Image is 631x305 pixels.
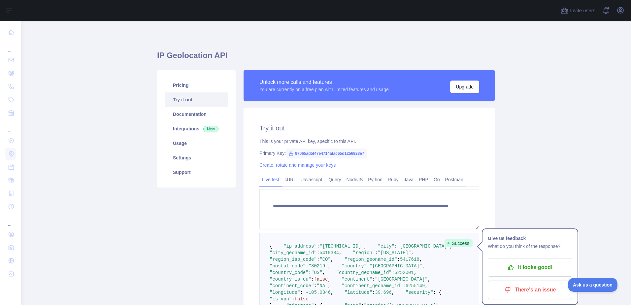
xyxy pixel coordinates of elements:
[322,270,325,275] span: ,
[488,258,572,277] button: It looks good!
[5,40,16,53] div: ...
[317,257,319,262] span: :
[309,270,311,275] span: :
[306,263,308,269] span: :
[375,290,391,295] span: 39.696
[314,277,328,282] span: false
[445,239,473,247] span: Success
[375,250,378,255] span: :
[319,257,331,262] span: "CO"
[406,290,433,295] span: "security"
[345,290,372,295] span: "latitude"
[283,244,317,249] span: "ip_address"
[5,214,16,227] div: ...
[270,244,272,249] span: {
[397,244,450,249] span: "[GEOGRAPHIC_DATA]"
[165,107,228,121] a: Documentation
[328,263,330,269] span: ,
[309,263,328,269] span: "80219"
[165,165,228,180] a: Support
[406,283,425,288] span: 6255149
[401,174,416,185] a: Java
[292,296,294,302] span: :
[375,277,428,282] span: "[GEOGRAPHIC_DATA]"
[345,257,397,262] span: "region_geoname_id"
[433,290,442,295] span: : {
[488,281,572,299] button: There's an issue
[342,263,367,269] span: "country"
[397,257,400,262] span: :
[259,86,389,93] div: You are currently on a free plan with limited features and usage
[328,283,330,288] span: ,
[286,149,367,158] span: 97065ad5f47e4714afac65d1256923e7
[259,150,479,156] div: Primary Key:
[165,121,228,136] a: Integrations New
[419,257,422,262] span: ,
[568,278,618,292] iframe: Toggle Customer Support
[5,120,16,133] div: ...
[425,283,428,288] span: ,
[270,283,314,288] span: "continent_code"
[400,257,419,262] span: 5417618
[165,151,228,165] a: Settings
[259,174,282,185] a: Live test
[570,7,595,15] span: Invite users
[414,270,416,275] span: ,
[378,250,411,255] span: "[US_STATE]"
[259,138,479,145] div: This is your private API key, specific to this API.
[311,270,322,275] span: "US"
[342,283,403,288] span: "continent_geoname_id"
[372,290,375,295] span: :
[319,250,339,255] span: 5419384
[270,263,306,269] span: "postal_code"
[385,174,401,185] a: Ruby
[422,263,425,269] span: ,
[488,242,572,250] p: What do you think of the response?
[317,250,319,255] span: :
[450,81,479,93] button: Upgrade
[416,174,431,185] a: PHP
[559,5,597,16] button: Invite users
[328,277,330,282] span: ,
[295,296,309,302] span: false
[336,270,392,275] span: "country_geoname_id"
[270,250,317,255] span: "city_geoname_id"
[339,250,342,255] span: ,
[331,257,333,262] span: ,
[325,174,344,185] a: jQuery
[270,296,292,302] span: "is_vpn"
[369,263,422,269] span: "[GEOGRAPHIC_DATA]"
[165,136,228,151] a: Usage
[411,250,414,255] span: ,
[431,174,443,185] a: Go
[259,162,336,168] a: Create, rotate and manage your keys
[270,277,311,282] span: "country_is_eu"
[493,284,567,295] p: There's an issue
[309,290,331,295] span: 105.0346
[300,290,308,295] span: : -
[331,290,333,295] span: ,
[157,50,495,66] h1: IP Geolocation API
[365,174,385,185] a: Python
[403,283,405,288] span: :
[488,234,572,242] h1: Give us feedback
[259,78,389,86] div: Unlock more calls and features
[392,270,394,275] span: :
[493,262,567,273] p: It looks good!
[344,174,365,185] a: NodeJS
[364,244,367,249] span: ,
[165,92,228,107] a: Try it out
[270,257,317,262] span: "region_iso_code"
[353,250,375,255] span: "region"
[311,277,314,282] span: :
[299,174,325,185] a: Javascript
[378,244,394,249] span: "city"
[342,277,372,282] span: "continent"
[314,283,316,288] span: :
[270,290,300,295] span: "longitude"
[372,277,375,282] span: :
[270,270,309,275] span: "country_code"
[394,270,414,275] span: 6252001
[259,123,479,133] h2: Try it out
[203,126,218,132] span: New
